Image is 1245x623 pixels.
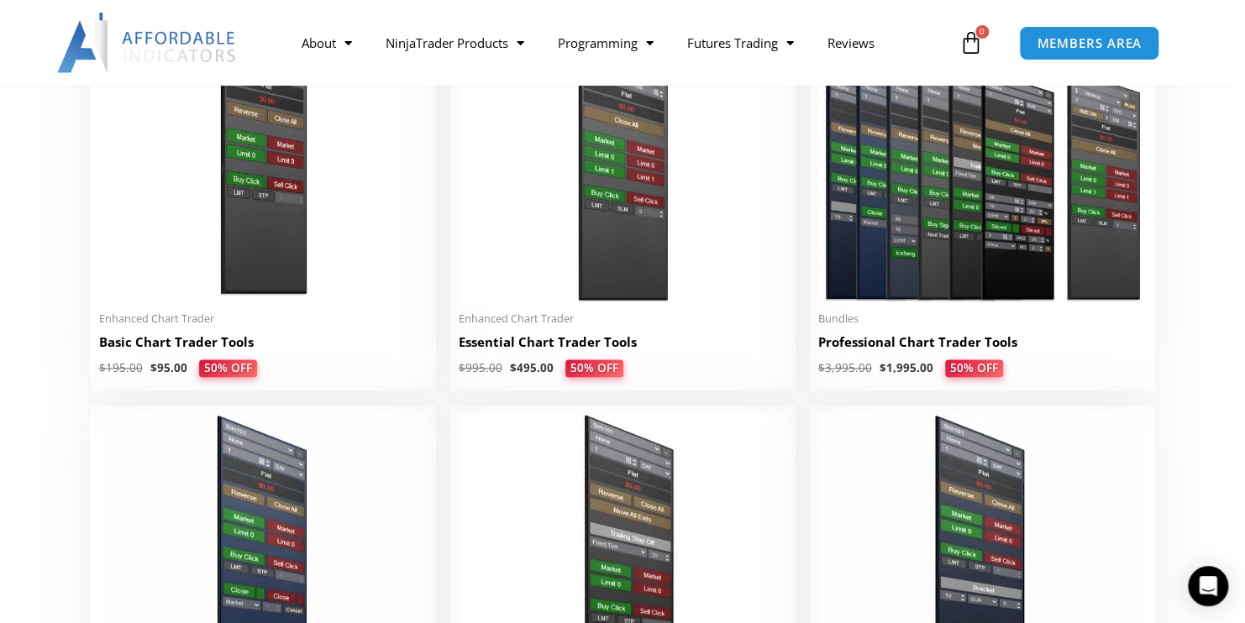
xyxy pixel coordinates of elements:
[934,18,1008,67] a: 0
[541,24,670,62] a: Programming
[369,24,541,62] a: NinjaTrader Products
[459,360,502,375] bdi: 995.00
[459,360,465,375] span: $
[150,360,157,375] span: $
[811,24,891,62] a: Reviews
[670,24,811,62] a: Futures Trading
[285,24,955,62] nav: Menu
[818,360,872,375] bdi: 3,995.00
[57,13,238,73] img: LogoAI | Affordable Indicators – NinjaTrader
[199,359,257,378] span: 50% OFF
[880,360,933,375] bdi: 1,995.00
[510,360,517,375] span: $
[818,19,1147,301] img: ProfessionalToolsBundlePage
[99,311,428,326] span: Enhanced Chart Trader
[285,24,369,62] a: About
[818,333,1147,359] a: Professional Chart Trader Tools
[565,359,623,378] span: 50% OFF
[1019,26,1159,60] a: MEMBERS AREA
[99,360,143,375] bdi: 195.00
[818,333,1147,351] h2: Professional Chart Trader Tools
[99,19,428,301] img: BasicTools
[99,333,428,359] a: Basic Chart Trader Tools
[975,25,989,39] span: 0
[459,19,787,301] img: Essential Chart Trader Tools
[459,333,787,359] a: Essential Chart Trader Tools
[99,360,106,375] span: $
[459,333,787,351] h2: Essential Chart Trader Tools
[818,311,1147,326] span: Bundles
[1188,566,1228,606] div: Open Intercom Messenger
[99,333,428,351] h2: Basic Chart Trader Tools
[150,360,187,375] bdi: 95.00
[880,360,886,375] span: $
[1037,37,1142,50] span: MEMBERS AREA
[459,311,787,326] span: Enhanced Chart Trader
[945,359,1003,378] span: 50% OFF
[818,360,825,375] span: $
[510,360,554,375] bdi: 495.00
